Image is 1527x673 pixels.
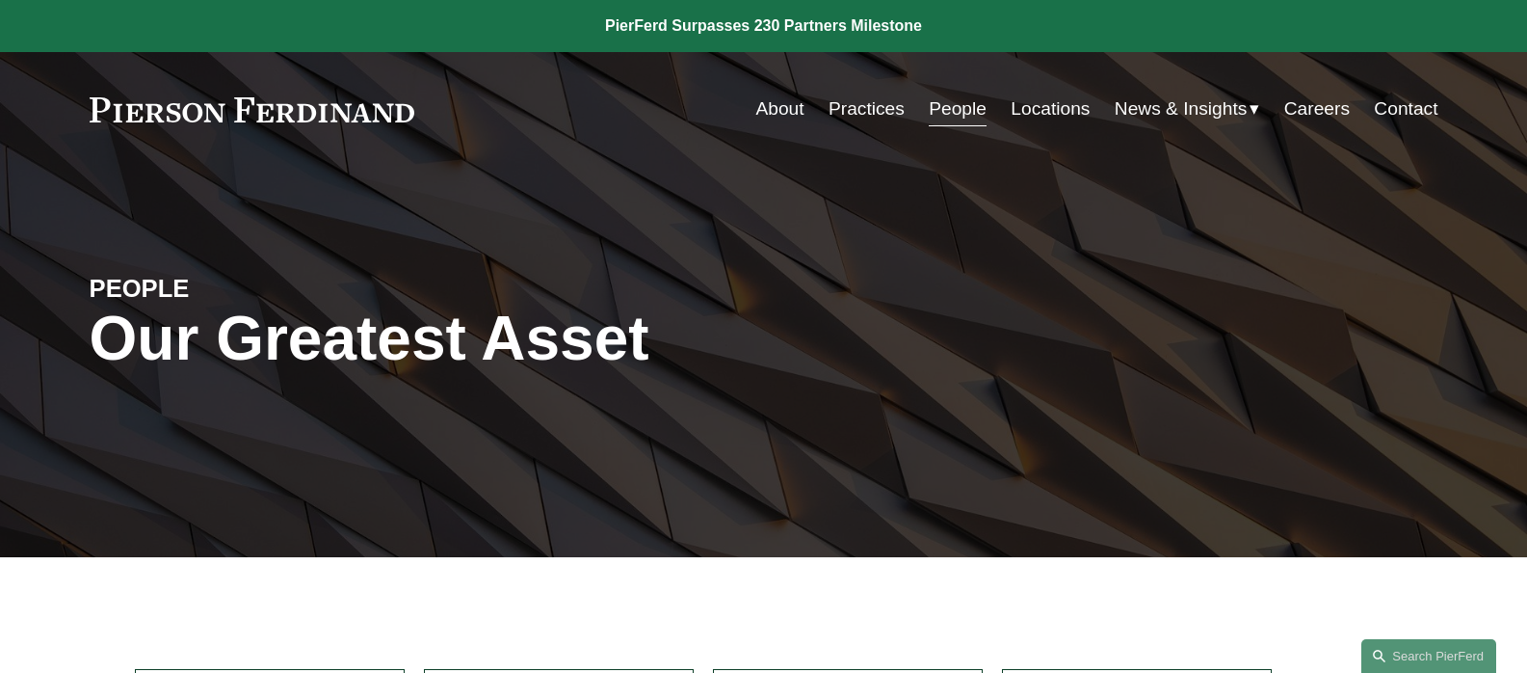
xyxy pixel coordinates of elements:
[755,91,803,127] a: About
[829,91,905,127] a: Practices
[1361,639,1496,673] a: Search this site
[1115,93,1248,126] span: News & Insights
[1374,91,1437,127] a: Contact
[90,273,427,304] h4: PEOPLE
[90,304,988,374] h1: Our Greatest Asset
[929,91,987,127] a: People
[1011,91,1090,127] a: Locations
[1284,91,1350,127] a: Careers
[1115,91,1260,127] a: folder dropdown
